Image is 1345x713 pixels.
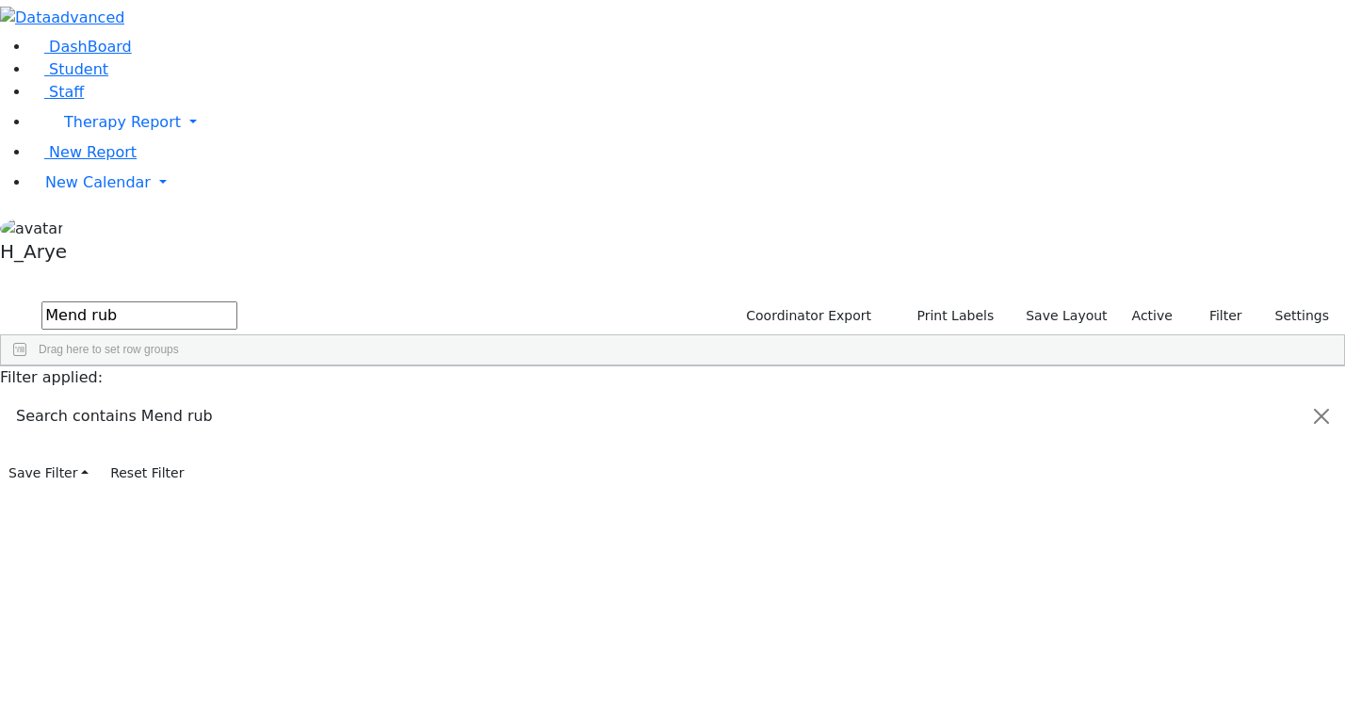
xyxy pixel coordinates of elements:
[1017,301,1115,331] button: Save Layout
[734,301,880,331] button: Coordinator Export
[30,83,84,101] a: Staff
[30,60,108,78] a: Student
[895,301,1002,331] button: Print Labels
[30,164,1345,202] a: New Calendar
[30,38,132,56] a: DashBoard
[39,343,179,356] span: Drag here to set row groups
[49,60,108,78] span: Student
[1299,390,1344,443] button: Close
[45,173,151,191] span: New Calendar
[49,38,132,56] span: DashBoard
[49,143,137,161] span: New Report
[102,459,192,488] button: Reset Filter
[30,104,1345,141] a: Therapy Report
[1251,301,1337,331] button: Settings
[1124,301,1181,331] label: Active
[49,83,84,101] span: Staff
[30,143,137,161] a: New Report
[64,113,181,131] span: Therapy Report
[41,301,237,330] input: Search
[1185,301,1251,331] button: Filter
